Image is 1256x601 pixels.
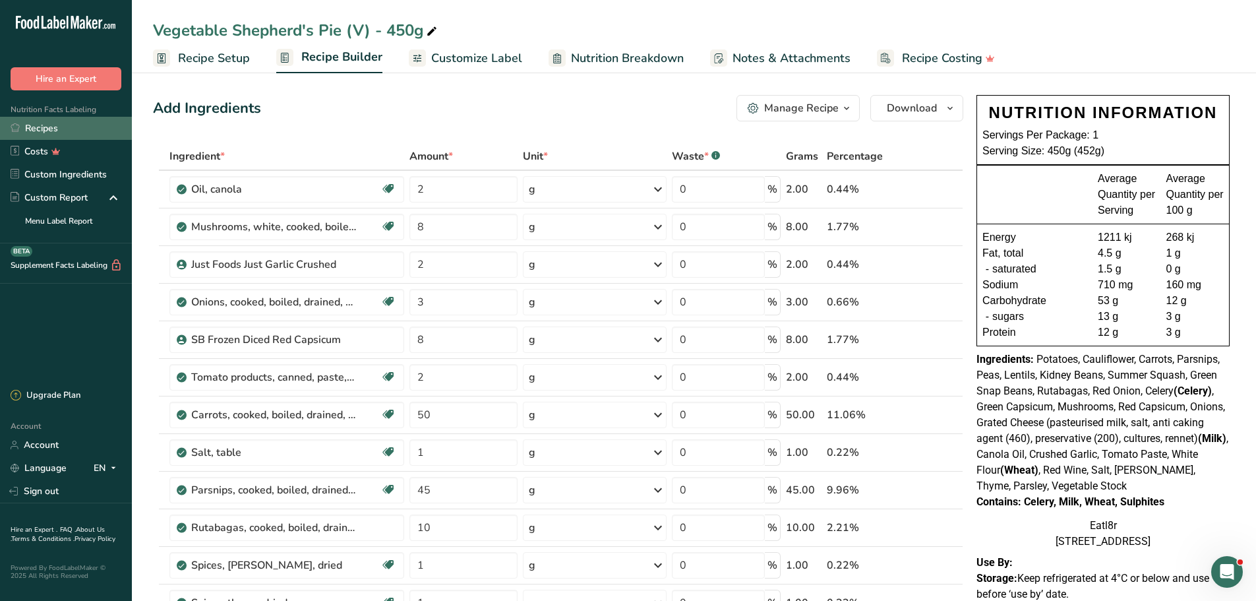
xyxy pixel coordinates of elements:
[529,181,535,197] div: g
[1098,171,1156,218] div: Average Quantity per Serving
[1166,171,1224,218] div: Average Quantity per 100 g
[1166,230,1224,245] div: 268 kj
[529,219,535,235] div: g
[1211,556,1243,588] iframe: Intercom live chat
[1174,385,1212,397] b: (Celery)
[11,389,80,402] div: Upgrade Plan
[827,369,901,385] div: 0.44%
[301,48,382,66] span: Recipe Builder
[529,520,535,536] div: g
[153,18,440,42] div: Vegetable Shepherd's Pie (V) - 450g
[1098,230,1156,245] div: 1211 kj
[887,100,937,116] span: Download
[733,49,851,67] span: Notes & Attachments
[870,95,963,121] button: Download
[827,257,901,272] div: 0.44%
[786,407,822,423] div: 50.00
[169,148,225,164] span: Ingredient
[982,230,1016,245] span: Energy
[827,445,901,460] div: 0.22%
[827,219,901,235] div: 1.77%
[982,293,1046,309] span: Carbohydrate
[276,42,382,74] a: Recipe Builder
[1000,464,1038,476] b: (Wheat)
[191,407,356,423] div: Carrots, cooked, boiled, drained, without salt
[1098,325,1156,340] div: 12 g
[549,44,684,73] a: Nutrition Breakdown
[976,494,1230,510] div: Contains: Celery, Milk, Wheat, Sulphites
[1166,309,1224,325] div: 3 g
[827,520,901,536] div: 2.21%
[976,518,1230,550] div: Eatl8r [STREET_ADDRESS]
[1166,261,1224,277] div: 0 g
[191,482,356,498] div: Parsnips, cooked, boiled, drained, without salt
[992,309,1024,325] span: sugars
[764,100,839,116] div: Manage Recipe
[11,525,57,534] a: Hire an Expert .
[191,332,356,348] div: SB Frozen Diced Red Capsicum
[786,294,822,310] div: 3.00
[786,557,822,573] div: 1.00
[1166,325,1224,340] div: 3 g
[976,556,1013,569] strong: Use By:
[786,257,822,272] div: 2.00
[191,445,356,460] div: Salt, table
[1198,432,1226,445] b: (Milk)
[11,564,121,580] div: Powered By FoodLabelMaker © 2025 All Rights Reserved
[75,534,115,544] a: Privacy Policy
[1098,261,1156,277] div: 1.5 g
[191,257,356,272] div: Just Foods Just Garlic Crushed
[982,309,992,325] div: -
[827,294,901,310] div: 0.66%
[191,557,356,573] div: Spices, [PERSON_NAME], dried
[827,482,901,498] div: 9.96%
[11,191,88,205] div: Custom Report
[153,44,250,73] a: Recipe Setup
[529,557,535,573] div: g
[786,332,822,348] div: 8.00
[1166,277,1224,293] div: 160 mg
[786,445,822,460] div: 1.00
[827,148,883,164] span: Percentage
[827,407,901,423] div: 11.06%
[191,520,356,536] div: Rutabagas, cooked, boiled, drained, without salt
[1098,245,1156,261] div: 4.5 g
[786,520,822,536] div: 10.00
[409,148,453,164] span: Amount
[529,294,535,310] div: g
[191,181,356,197] div: Oil, canola
[982,143,1224,159] div: Serving Size: 450g (452g)
[786,219,822,235] div: 8.00
[11,67,121,90] button: Hire an Expert
[1166,245,1224,261] div: 1 g
[982,245,1023,261] span: Fat, total
[982,101,1224,125] div: NUTRITION INFORMATION
[976,572,1017,585] strong: Storage:
[529,257,535,272] div: g
[11,525,105,544] a: About Us .
[178,49,250,67] span: Recipe Setup
[153,98,261,119] div: Add Ingredients
[827,557,901,573] div: 0.22%
[94,460,121,476] div: EN
[786,148,818,164] span: Grams
[409,44,522,73] a: Customize Label
[529,369,535,385] div: g
[191,294,356,310] div: Onions, cooked, boiled, drained, with salt
[431,49,522,67] span: Customize Label
[976,353,1228,492] span: Potatoes, Cauliflower, Carrots, Parsnips, Peas, Lentils, Kidney Beans, Summer Squash, Green Snap ...
[786,482,822,498] div: 45.00
[571,49,684,67] span: Nutrition Breakdown
[827,332,901,348] div: 1.77%
[529,445,535,460] div: g
[982,277,1018,293] span: Sodium
[827,181,901,197] div: 0.44%
[60,525,76,534] a: FAQ .
[672,148,720,164] div: Waste
[1098,293,1156,309] div: 53 g
[1166,293,1224,309] div: 12 g
[191,369,356,385] div: Tomato products, canned, paste, without salt added (Includes foods for USDA's Food Distribution P...
[877,44,995,73] a: Recipe Costing
[982,127,1224,143] div: Servings Per Package: 1
[710,44,851,73] a: Notes & Attachments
